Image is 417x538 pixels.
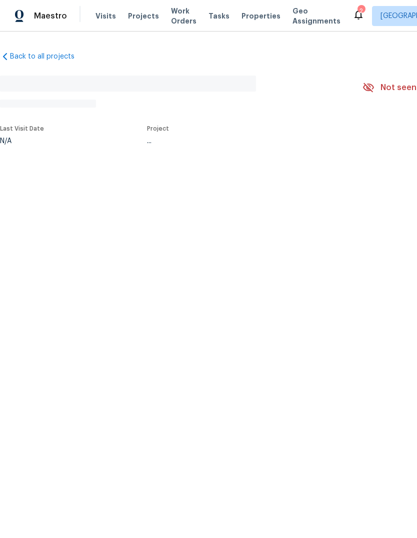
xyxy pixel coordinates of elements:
[292,6,340,26] span: Geo Assignments
[128,11,159,21] span: Projects
[95,11,116,21] span: Visits
[147,138,339,145] div: ...
[34,11,67,21] span: Maestro
[171,6,196,26] span: Work Orders
[147,126,169,132] span: Project
[357,6,364,16] div: 2
[241,11,280,21] span: Properties
[208,13,229,20] span: Tasks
